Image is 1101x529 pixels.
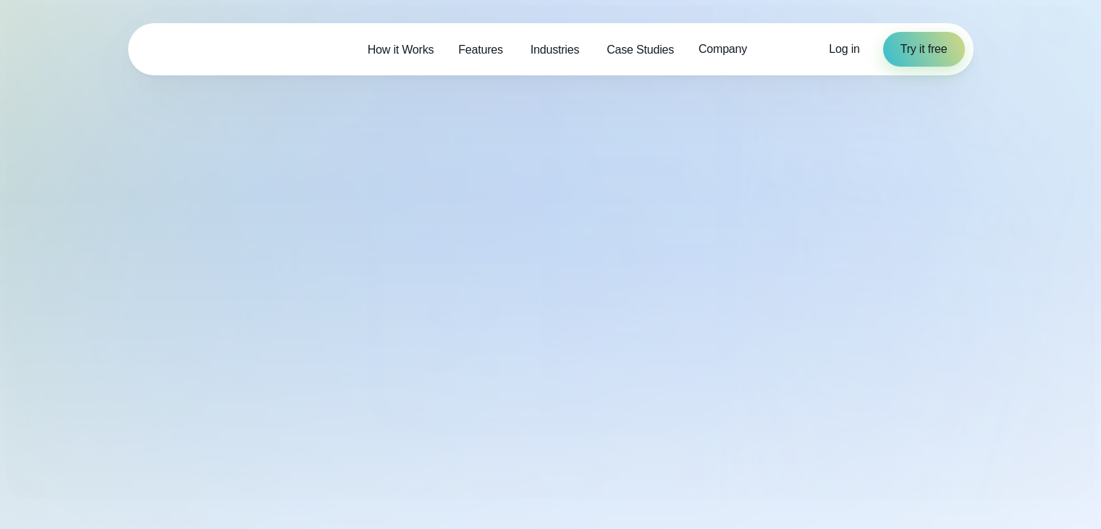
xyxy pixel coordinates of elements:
span: Features [458,41,503,59]
span: Log in [829,43,859,55]
span: Industries [531,41,579,59]
a: Case Studies [594,35,686,64]
a: Log in [829,41,859,58]
span: Try it free [900,41,948,58]
span: Case Studies [607,41,674,59]
a: Try it free [883,32,965,67]
span: Company [699,41,747,58]
span: How it Works [368,41,434,59]
a: How it Works [355,35,447,64]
